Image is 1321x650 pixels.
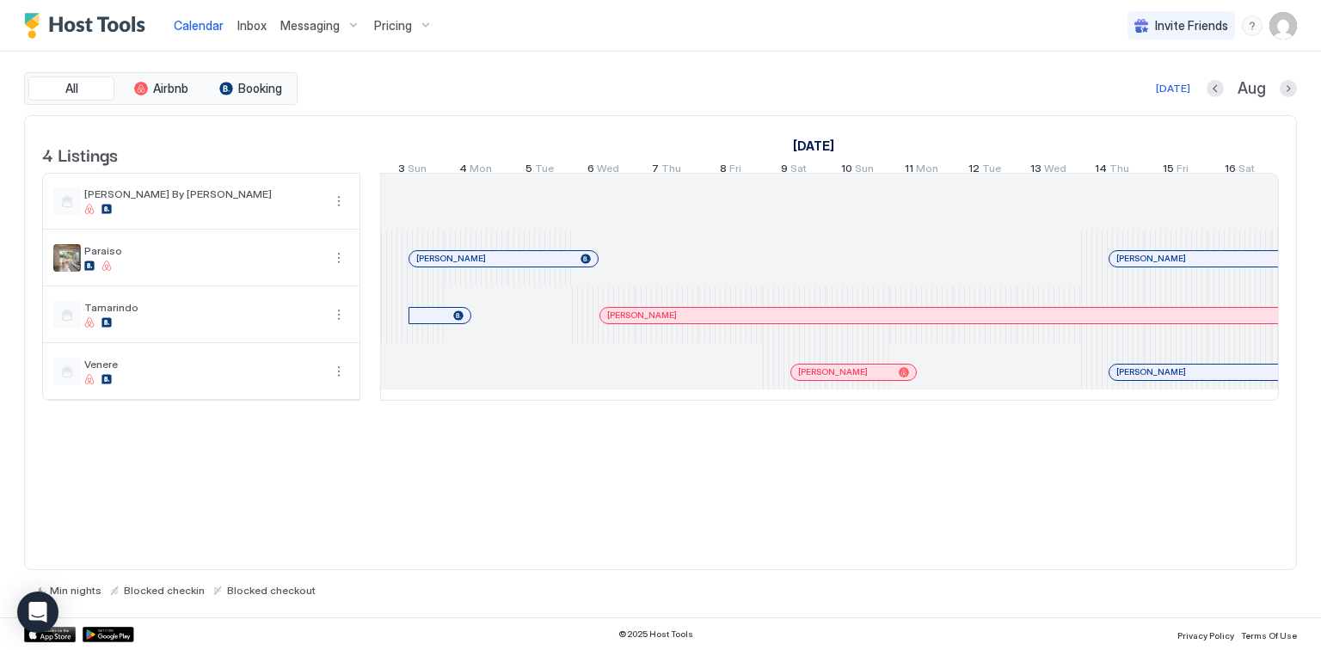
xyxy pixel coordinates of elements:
[17,592,58,633] div: Open Intercom Messenger
[329,304,349,325] button: More options
[227,584,316,597] span: Blocked checkout
[1109,162,1129,180] span: Thu
[329,248,349,268] button: More options
[1241,625,1297,643] a: Terms Of Use
[1158,158,1193,183] a: August 15, 2025
[394,158,431,183] a: August 3, 2025
[329,304,349,325] div: menu
[398,162,405,180] span: 3
[1091,158,1134,183] a: August 14, 2025
[459,162,467,180] span: 4
[607,310,677,321] span: [PERSON_NAME]
[84,301,322,314] span: Tamarindo
[648,158,685,183] a: August 7, 2025
[408,162,427,180] span: Sun
[174,18,224,33] span: Calendar
[329,191,349,212] button: More options
[1242,15,1263,36] div: menu
[1207,80,1224,97] button: Previous month
[905,162,913,180] span: 11
[798,366,868,377] span: [PERSON_NAME]
[1177,162,1189,180] span: Fri
[1177,625,1234,643] a: Privacy Policy
[982,162,1001,180] span: Tue
[280,18,340,34] span: Messaging
[83,627,134,642] a: Google Play Store
[1044,162,1066,180] span: Wed
[964,158,1005,183] a: August 12, 2025
[1026,158,1071,183] a: August 13, 2025
[661,162,681,180] span: Thu
[124,584,205,597] span: Blocked checkin
[416,253,486,264] span: [PERSON_NAME]
[587,162,594,180] span: 6
[525,162,532,180] span: 5
[207,77,293,101] button: Booking
[968,162,980,180] span: 12
[1163,162,1174,180] span: 15
[618,629,693,640] span: © 2025 Host Tools
[84,244,322,257] span: Paraiso
[238,81,282,96] span: Booking
[652,162,659,180] span: 7
[841,162,852,180] span: 10
[174,16,224,34] a: Calendar
[1156,81,1190,96] div: [DATE]
[470,162,492,180] span: Mon
[1225,162,1236,180] span: 16
[720,162,727,180] span: 8
[1116,366,1186,377] span: [PERSON_NAME]
[237,18,267,33] span: Inbox
[329,191,349,212] div: menu
[1241,630,1297,641] span: Terms Of Use
[1238,162,1255,180] span: Sat
[237,16,267,34] a: Inbox
[24,627,76,642] a: App Store
[455,158,496,183] a: August 4, 2025
[1177,630,1234,641] span: Privacy Policy
[1155,18,1228,34] span: Invite Friends
[597,162,619,180] span: Wed
[329,361,349,382] button: More options
[900,158,943,183] a: August 11, 2025
[24,72,298,105] div: tab-group
[789,133,839,158] a: August 3, 2025
[1269,12,1297,40] div: User profile
[1116,253,1186,264] span: [PERSON_NAME]
[521,158,558,183] a: August 5, 2025
[1220,158,1259,183] a: August 16, 2025
[42,141,118,167] span: 4 Listings
[790,162,807,180] span: Sat
[374,18,412,34] span: Pricing
[329,361,349,382] div: menu
[1280,80,1297,97] button: Next month
[535,162,554,180] span: Tue
[1095,162,1107,180] span: 14
[84,358,322,371] span: Venere
[153,81,188,96] span: Airbnb
[583,158,624,183] a: August 6, 2025
[916,162,938,180] span: Mon
[837,158,878,183] a: August 10, 2025
[65,81,78,96] span: All
[855,162,874,180] span: Sun
[118,77,204,101] button: Airbnb
[50,584,101,597] span: Min nights
[28,77,114,101] button: All
[24,13,153,39] a: Host Tools Logo
[1153,78,1193,99] button: [DATE]
[716,158,746,183] a: August 8, 2025
[53,244,81,272] div: listing image
[84,187,322,200] span: [PERSON_NAME] By [PERSON_NAME]
[777,158,811,183] a: August 9, 2025
[729,162,741,180] span: Fri
[1238,79,1266,99] span: Aug
[781,162,788,180] span: 9
[1030,162,1041,180] span: 13
[329,248,349,268] div: menu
